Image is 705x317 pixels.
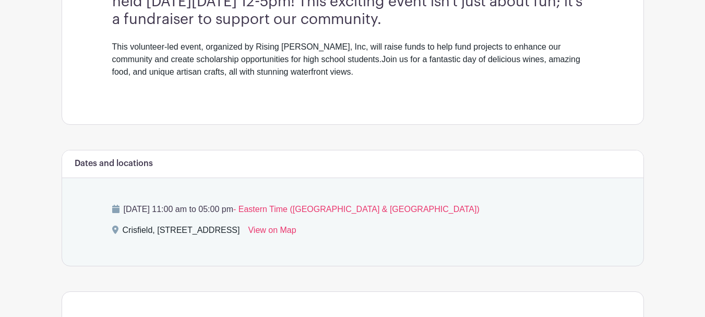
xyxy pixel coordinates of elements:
[123,224,240,241] div: Crisfield, [STREET_ADDRESS]
[112,41,593,91] div: This volunteer-led event, organized by Rising [PERSON_NAME], Inc, will raise funds to help fund p...
[233,205,480,214] span: - Eastern Time ([GEOGRAPHIC_DATA] & [GEOGRAPHIC_DATA])
[248,224,296,241] a: View on Map
[75,159,153,169] h6: Dates and locations
[112,203,593,216] p: [DATE] 11:00 am to 05:00 pm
